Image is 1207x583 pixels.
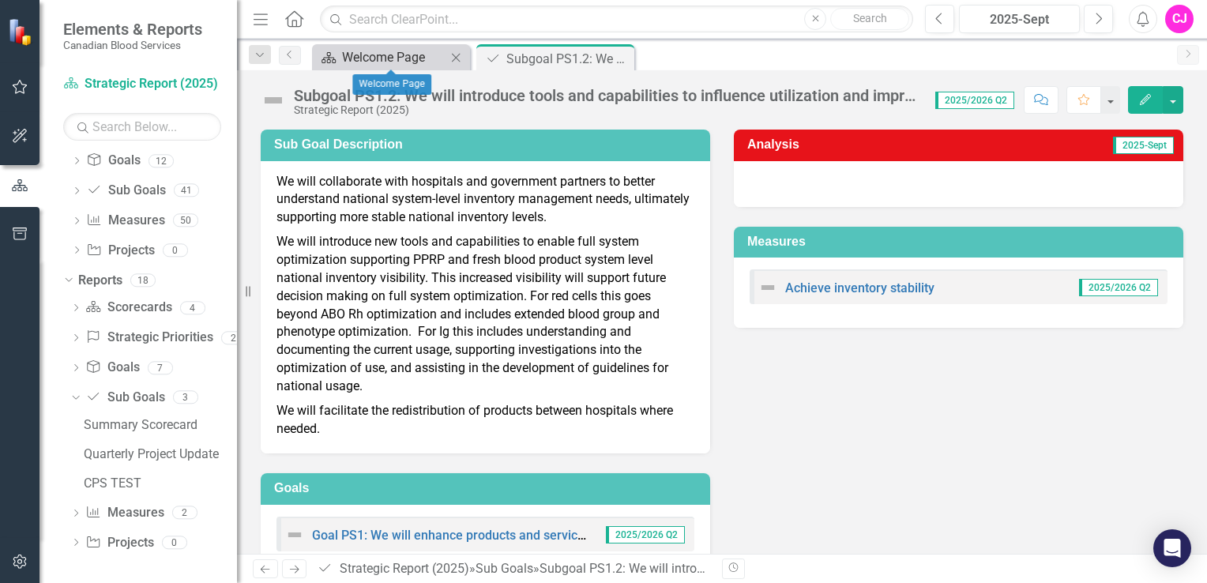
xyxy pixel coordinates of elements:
span: 2025/2026 Q2 [935,92,1014,109]
a: Welcome Page [316,47,446,67]
a: Quarterly Project Update [80,442,237,467]
div: Summary Scorecard [84,418,237,432]
div: 2025-Sept [964,10,1074,29]
a: Sub Goals [85,389,164,407]
a: Sub Goals [476,561,533,576]
img: Not Defined [261,88,286,113]
a: Strategic Report (2025) [340,561,469,576]
a: Goals [85,359,139,377]
button: 2025-Sept [959,5,1080,33]
a: Scorecards [85,299,171,317]
a: Sub Goals [86,182,165,200]
button: Search [830,8,909,30]
div: Subgoal PS1.2: We will introduce tools and capabilities to influence utilization and improve nati... [506,49,630,69]
img: Not Defined [758,278,777,297]
h3: Sub Goal Description [274,137,702,152]
a: Goals [86,152,140,170]
div: 50 [173,214,198,228]
div: Quarterly Project Update [84,447,237,461]
div: CPS TEST [84,476,237,491]
div: 18 [130,273,156,287]
div: Open Intercom Messenger [1153,529,1191,567]
div: 0 [162,536,187,549]
a: Reports [78,272,122,290]
div: 12 [149,154,174,167]
div: 3 [173,391,198,404]
div: 2 [172,506,197,520]
img: Not Defined [285,525,304,544]
div: 0 [163,243,188,257]
button: CJ [1165,5,1194,33]
a: Projects [86,242,154,260]
a: Measures [86,212,164,230]
input: Search Below... [63,113,221,141]
input: Search ClearPoint... [320,6,913,33]
p: We will introduce new tools and capabilities to enable full system optimization supporting PPRP a... [276,230,694,399]
p: We will collaborate with hospitals and government partners to better understand national system-l... [276,173,694,231]
span: 2025/2026 Q2 [606,526,685,544]
span: Elements & Reports [63,20,202,39]
div: 2 [221,331,246,344]
div: Welcome Page [352,74,431,95]
a: Measures [85,504,164,522]
a: CPS TEST [80,471,237,496]
a: Projects [85,534,153,552]
a: Achieve inventory stability [785,280,934,295]
h3: Measures [747,235,1175,249]
div: 4 [180,301,205,314]
span: 2025/2026 Q2 [1079,279,1158,296]
div: Subgoal PS1.2: We will introduce tools and capabilities to influence utilization and improve nati... [294,87,919,104]
img: ClearPoint Strategy [8,18,36,46]
small: Canadian Blood Services [63,39,202,51]
a: Summary Scorecard [80,412,237,438]
h3: Analysis [747,137,942,152]
div: » » [317,560,710,578]
a: Strategic Report (2025) [63,75,221,93]
div: Strategic Report (2025) [294,104,919,116]
span: 2025-Sept [1113,137,1174,154]
div: 7 [148,361,173,374]
a: Strategic Priorities [85,329,212,347]
a: Goal PS1: We will enhance products and services to ensure patients consistently receive safe, opt... [312,528,1015,543]
h3: Goals [274,481,702,495]
div: 41 [174,184,199,197]
span: Search [853,12,887,24]
p: We will facilitate the redistribution of products between hospitals where needed. [276,399,694,438]
div: Welcome Page [342,47,446,67]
